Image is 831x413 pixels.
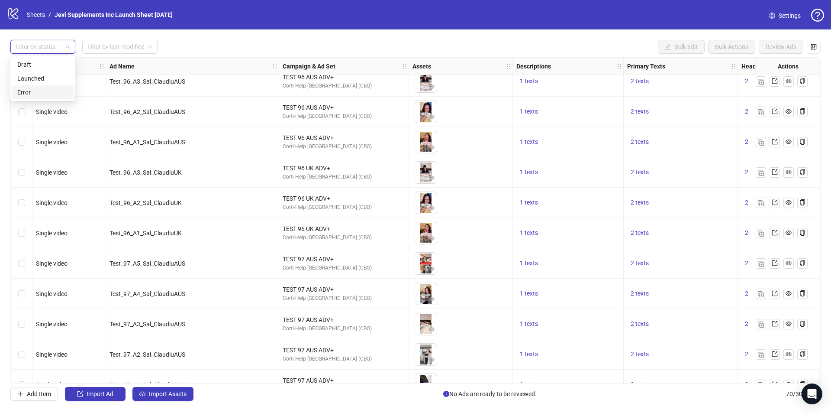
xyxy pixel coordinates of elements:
button: 2 texts [627,380,652,390]
span: Single video [36,321,68,328]
span: eye [428,175,435,181]
span: eye [786,139,792,145]
span: export [772,381,778,387]
img: Duplicate [758,382,764,388]
span: Add Item [27,390,51,397]
button: Bulk Edit [658,40,705,54]
span: copy [799,351,805,357]
button: Preview [426,203,437,214]
div: Corti-Help [GEOGRAPHIC_DATA] (CBO) [283,173,405,181]
div: Corti-Help [GEOGRAPHIC_DATA] (CBO) [283,112,405,120]
span: holder [105,63,111,69]
span: Import Ad [87,390,113,397]
button: Duplicate [756,380,766,390]
span: copy [799,139,805,145]
div: Resize Ad Name column [277,58,279,75]
span: holder [272,63,278,69]
span: copy [799,108,805,114]
span: Test_97_A3_Sal_ClaudiuAUS [110,321,185,328]
span: control [811,44,817,50]
div: Launched [17,74,68,83]
button: 1 texts [516,198,541,208]
span: 1 texts [520,199,538,206]
span: 1 texts [520,138,538,145]
div: TEST 96 AUS ADV+ [283,133,405,143]
button: 1 texts [516,349,541,360]
button: 2 texts [741,137,767,147]
img: Asset 1 [415,374,437,396]
span: holder [616,63,622,69]
span: holder [99,63,105,69]
span: 1 texts [520,108,538,115]
button: Duplicate [756,319,766,329]
div: Corti-Help [GEOGRAPHIC_DATA] (CBO) [283,264,405,272]
button: 1 texts [516,319,541,329]
strong: Campaign & Ad Set [283,62,335,71]
span: copy [799,381,805,387]
span: export [772,169,778,175]
img: Duplicate [758,291,764,297]
button: Duplicate [756,167,766,178]
button: 1 texts [516,258,541,269]
strong: Actions [778,62,799,71]
span: import [77,391,83,397]
div: Draft [17,60,68,69]
div: Select row 38 [11,157,32,188]
img: Asset 1 [415,192,437,214]
button: Duplicate [756,258,766,269]
div: Select row 45 [11,370,32,400]
span: Single video [36,260,68,267]
img: Duplicate [758,322,764,328]
span: 1 texts [520,78,538,85]
div: Corti-Help [GEOGRAPHIC_DATA] (CBO) [283,234,405,242]
span: Single video [36,108,68,115]
span: Single video [36,199,68,206]
button: 1 texts [516,76,541,87]
button: 2 texts [627,167,652,178]
button: Import Assets [132,387,193,401]
span: holder [731,63,737,69]
div: TEST 97 AUS ADV+ [283,254,405,264]
span: Import Assets [149,390,187,397]
button: Import Ad [65,387,126,401]
div: Launched [12,72,74,85]
span: question-circle [811,9,824,22]
span: Single video [36,290,68,297]
div: Select row 42 [11,279,32,309]
span: 2 texts [745,351,763,358]
span: export [772,321,778,327]
button: 1 texts [516,380,541,390]
button: Review Ads [759,40,803,54]
span: 2 texts [631,260,649,267]
span: 2 texts [745,78,763,85]
button: Preview [426,294,437,305]
span: eye [428,114,435,120]
span: Single video [36,351,68,358]
img: Duplicate [758,352,764,358]
span: 2 texts [745,229,763,236]
button: 2 texts [741,289,767,299]
img: Asset 1 [415,162,437,183]
button: 2 texts [627,289,652,299]
button: 2 texts [627,137,652,147]
span: Test_96_A2_Sal_ClaudiuUK [110,199,182,206]
img: Asset 1 [415,222,437,244]
button: 2 texts [741,107,767,117]
span: 1 texts [520,229,538,236]
div: TEST 96 UK ADV+ [283,163,405,173]
span: export [772,230,778,236]
span: Settings [779,11,801,20]
span: Single video [36,139,68,146]
span: Test_96_A1_Sal_ClaudiuAUS [110,139,185,146]
span: Test_96_A3_Sal_ClaudiuAUS [110,78,185,85]
div: Resize Campaign & Ad Set column [406,58,409,75]
span: Single video [36,169,68,176]
button: 2 texts [741,198,767,208]
strong: Assets [412,62,431,71]
div: TEST 96 UK ADV+ [283,194,405,203]
button: Preview [426,112,437,123]
span: export [772,78,778,84]
span: copy [799,230,805,236]
span: eye [428,326,435,332]
button: 1 texts [516,107,541,117]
